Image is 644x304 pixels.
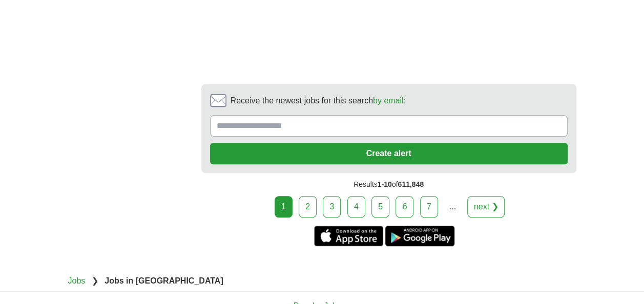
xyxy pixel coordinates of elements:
span: Receive the newest jobs for this search : [231,95,406,107]
span: 1-10 [378,180,392,188]
div: 1 [275,196,293,218]
a: 2 [299,196,317,218]
strong: Jobs in [GEOGRAPHIC_DATA] [105,276,223,285]
a: next ❯ [467,196,505,218]
span: 611,848 [398,180,424,188]
span: ❯ [92,276,98,285]
a: 5 [371,196,389,218]
a: 7 [420,196,438,218]
button: Create alert [210,143,568,164]
a: 3 [323,196,341,218]
a: 6 [396,196,413,218]
div: ... [442,197,463,217]
a: 4 [347,196,365,218]
a: Get the Android app [385,226,454,246]
a: by email [373,96,404,105]
a: Get the iPhone app [314,226,383,246]
a: Jobs [68,276,86,285]
div: Results of [201,173,576,196]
